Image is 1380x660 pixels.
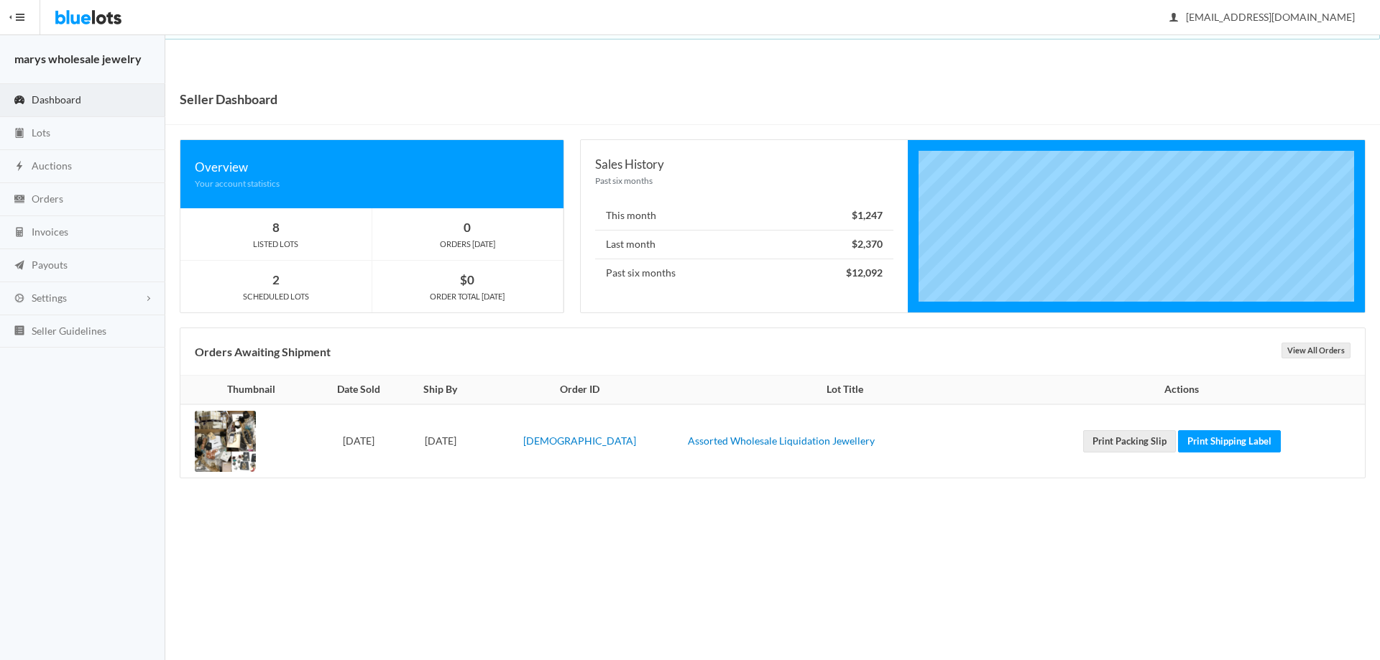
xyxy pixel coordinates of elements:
[403,376,477,404] th: Ship By
[1008,376,1365,404] th: Actions
[313,376,403,404] th: Date Sold
[1083,430,1176,452] a: Print Packing Slip
[195,157,549,177] div: Overview
[852,209,883,221] strong: $1,247
[12,193,27,207] ion-icon: cash
[595,202,893,231] li: This month
[12,94,27,108] ion-icon: speedometer
[1167,11,1181,25] ion-icon: person
[313,404,403,478] td: [DATE]
[32,325,106,337] span: Seller Guidelines
[195,345,331,358] b: Orders Awaiting Shipment
[180,238,372,251] div: LISTED LOTS
[1170,11,1355,23] span: [EMAIL_ADDRESS][DOMAIN_NAME]
[595,230,893,259] li: Last month
[478,376,682,404] th: Order ID
[682,376,1008,404] th: Lot Title
[32,192,63,205] span: Orders
[1178,430,1281,452] a: Print Shipping Label
[460,272,474,287] strong: $0
[1282,343,1351,358] a: View All Orders
[595,259,893,287] li: Past six months
[403,404,477,478] td: [DATE]
[32,126,50,139] span: Lots
[272,220,280,235] strong: 8
[595,154,893,174] div: Sales History
[372,290,563,303] div: ORDER TOTAL [DATE]
[180,290,372,303] div: SCHEDULED LOTS
[523,434,636,447] a: [DEMOGRAPHIC_DATA]
[464,220,471,235] strong: 0
[852,238,883,250] strong: $2,370
[688,434,875,447] a: Assorted Wholesale Liquidation Jewellery
[12,325,27,338] ion-icon: list box
[32,159,72,172] span: Auctions
[12,292,27,306] ion-icon: cog
[846,266,883,279] strong: $12,092
[32,226,68,238] span: Invoices
[12,127,27,141] ion-icon: clipboard
[595,174,893,187] div: Past six months
[180,88,277,110] h1: Seller Dashboard
[272,272,280,287] strong: 2
[12,160,27,174] ion-icon: flash
[32,259,68,271] span: Payouts
[14,52,142,65] strong: marys wholesale jewelry
[372,238,563,251] div: ORDERS [DATE]
[32,292,67,304] span: Settings
[180,376,313,404] th: Thumbnail
[12,259,27,273] ion-icon: paper plane
[32,93,81,106] span: Dashboard
[195,177,549,190] div: Your account statistics
[12,226,27,240] ion-icon: calculator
